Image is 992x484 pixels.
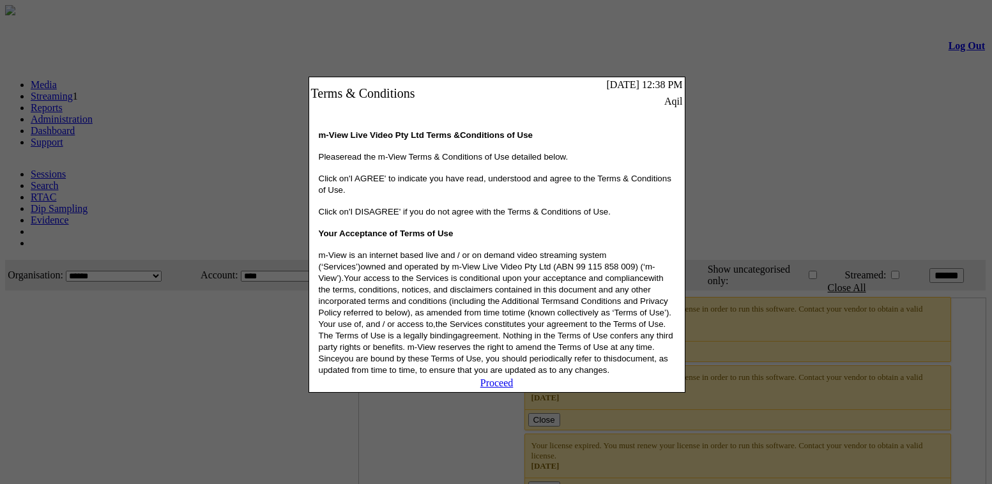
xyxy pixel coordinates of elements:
span: Pleaseread the m-View Terms & Conditions of Use detailed below. [319,152,568,162]
span: m-View Live Video Pty Ltd Terms &Conditions of Use [319,130,533,140]
span: m-View is an internet based live and / or on demand video streaming system (‘Services’)owned and ... [319,250,673,375]
span: Click on'I AGREE' to indicate you have read, understood and agree to the Terms & Conditions of Use. [319,174,671,195]
td: [DATE] 12:38 PM [526,79,683,91]
span: Your Acceptance of Terms of Use [319,229,454,238]
a: Proceed [480,377,514,388]
span: Click on'I DISAGREE' if you do not agree with the Terms & Conditions of Use. [319,207,611,216]
td: Aqil [526,95,683,108]
div: Terms & Conditions [311,86,524,101]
